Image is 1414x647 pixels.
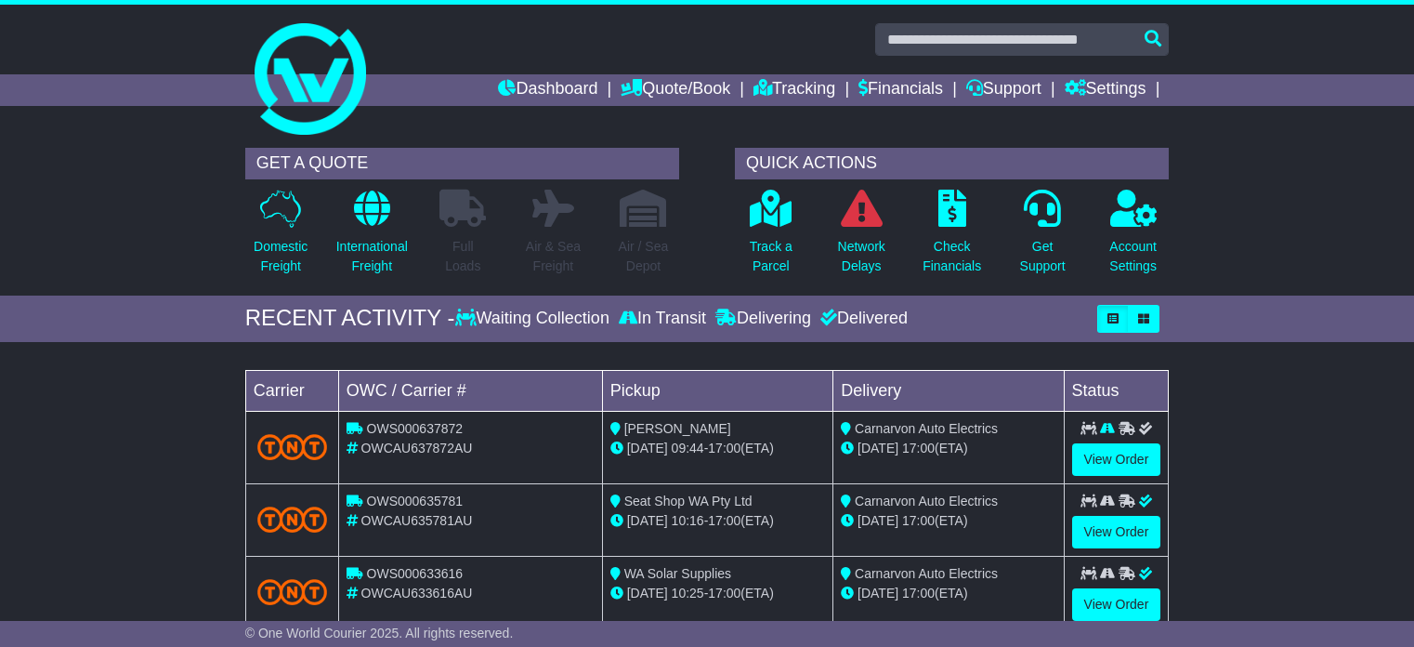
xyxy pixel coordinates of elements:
[708,586,740,601] span: 17:00
[711,309,816,329] div: Delivering
[361,441,473,456] span: OWCAU637872AU
[902,441,935,456] span: 17:00
[627,441,668,456] span: [DATE]
[858,441,898,456] span: [DATE]
[858,513,898,528] span: [DATE]
[624,421,731,436] span: [PERSON_NAME]
[361,513,473,528] span: OWCAU635781AU
[614,309,711,329] div: In Transit
[855,421,998,436] span: Carnarvon Auto Electrics
[1020,237,1066,276] p: Get Support
[526,237,581,276] p: Air & Sea Freight
[672,513,704,528] span: 10:16
[367,566,464,581] span: OWS000633616
[367,421,464,436] span: OWS000637872
[858,74,943,106] a: Financials
[750,237,792,276] p: Track a Parcel
[455,309,614,329] div: Waiting Collection
[749,189,793,286] a: Track aParcel
[1072,443,1161,476] a: View Order
[838,237,885,276] p: Network Delays
[753,74,835,106] a: Tracking
[624,494,753,508] span: Seat Shop WA Pty Ltd
[245,148,679,179] div: GET A QUOTE
[336,237,408,276] p: International Freight
[602,370,832,411] td: Pickup
[367,494,464,508] span: OWS000635781
[1064,370,1169,411] td: Status
[855,494,998,508] span: Carnarvon Auto Electrics
[855,566,998,581] span: Carnarvon Auto Electrics
[966,74,1041,106] a: Support
[923,237,981,276] p: Check Financials
[335,189,409,286] a: InternationalFreight
[361,586,473,601] span: OWCAU633616AU
[833,370,1064,411] td: Delivery
[245,370,338,411] td: Carrier
[841,439,1055,458] div: (ETA)
[253,189,308,286] a: DomesticFreight
[858,586,898,601] span: [DATE]
[708,441,740,456] span: 17:00
[902,586,935,601] span: 17:00
[624,566,731,581] span: WA Solar Supplies
[245,626,514,640] span: © One World Courier 2025. All rights reserved.
[672,441,704,456] span: 09:44
[1108,189,1158,286] a: AccountSettings
[841,511,1055,531] div: (ETA)
[627,586,668,601] span: [DATE]
[338,370,602,411] td: OWC / Carrier #
[708,513,740,528] span: 17:00
[257,434,327,459] img: TNT_Domestic.png
[1072,588,1161,621] a: View Order
[735,148,1169,179] div: QUICK ACTIONS
[816,309,908,329] div: Delivered
[439,237,486,276] p: Full Loads
[841,584,1055,603] div: (ETA)
[902,513,935,528] span: 17:00
[257,507,327,532] img: TNT_Domestic.png
[837,189,886,286] a: NetworkDelays
[257,579,327,604] img: TNT_Domestic.png
[1072,516,1161,548] a: View Order
[610,511,825,531] div: - (ETA)
[498,74,597,106] a: Dashboard
[610,584,825,603] div: - (ETA)
[672,586,704,601] span: 10:25
[619,237,669,276] p: Air / Sea Depot
[1065,74,1146,106] a: Settings
[1109,237,1157,276] p: Account Settings
[245,305,455,332] div: RECENT ACTIVITY -
[1019,189,1067,286] a: GetSupport
[610,439,825,458] div: - (ETA)
[254,237,308,276] p: Domestic Freight
[627,513,668,528] span: [DATE]
[621,74,730,106] a: Quote/Book
[922,189,982,286] a: CheckFinancials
